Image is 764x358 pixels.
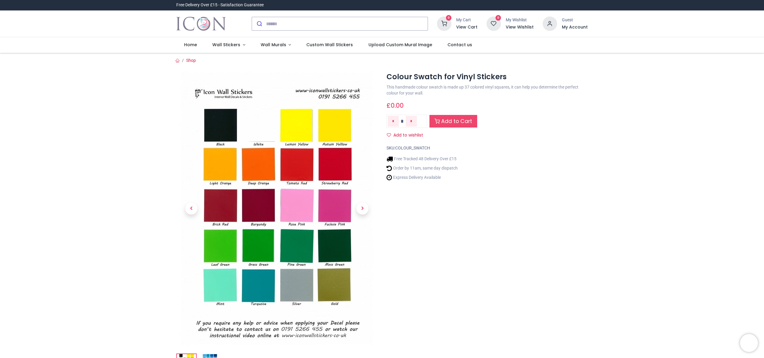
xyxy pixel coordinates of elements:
div: My Cart [456,17,477,23]
span: Wall Murals [261,42,286,48]
button: Add to wishlistAdd to wishlist [387,130,428,140]
span: 0.00 [391,101,404,110]
a: Wall Stickers [205,37,253,53]
sup: 0 [496,15,501,21]
div: Free Delivery Over £15 - Satisfaction Guarantee [176,2,264,8]
a: View Wishlist [506,24,534,30]
a: 0 [437,21,451,26]
a: 0 [487,21,501,26]
span: Upload Custom Mural Image [368,42,432,48]
button: Submit [252,17,266,30]
a: Add to Cart [429,115,477,128]
a: Logo of Icon Wall Stickers [176,15,226,32]
li: Express Delivery Available [387,174,458,181]
a: Add one [406,116,417,127]
a: View Cart [456,24,477,30]
sup: 0 [446,15,452,21]
a: Wall Murals [253,37,299,53]
a: My Account [562,24,588,30]
p: This handmade colour swatch is made up 37 colored vinyl squares, it can help you determine the pe... [387,84,588,96]
span: Next [356,203,368,215]
div: Guest [562,17,588,23]
span: Wall Stickers [212,42,240,48]
span: COLOUR_SWATCH [395,146,430,150]
span: Home [184,42,197,48]
h1: Colour Swatch for Vinyl Stickers [387,72,588,82]
span: Previous [185,203,197,215]
li: Free Tracked 48 Delivery Over £15 [387,156,458,162]
div: My Wishlist [506,17,534,23]
a: Shop [186,58,196,63]
img: Icon Wall Stickers [176,15,226,32]
span: Contact us [447,42,472,48]
a: Next [347,112,377,305]
img: Colour Swatch for Vinyl Stickers [179,71,374,346]
a: Previous [176,112,206,305]
i: Add to wishlist [387,133,391,137]
iframe: Customer reviews powered by Trustpilot [462,2,588,8]
span: Custom Wall Stickers [306,42,353,48]
li: Order by 11am, same day dispatch [387,165,458,171]
span: £ [387,101,404,110]
iframe: Brevo live chat [740,334,758,352]
a: Remove one [388,116,399,127]
div: SKU: [387,145,588,151]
